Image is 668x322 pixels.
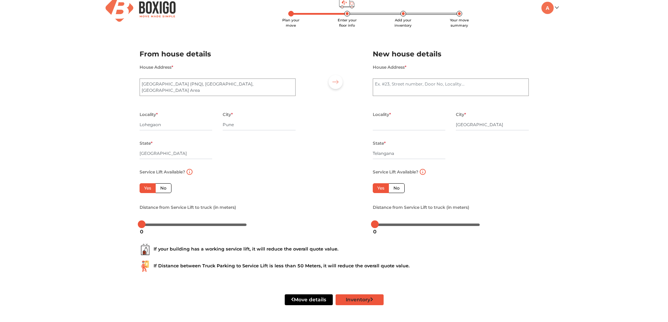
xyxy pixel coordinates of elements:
[338,18,357,28] span: Enter your floor info
[140,110,158,119] label: Locality
[373,48,529,60] h2: New house details
[140,167,185,177] label: Service Lift Available?
[373,203,469,212] label: Distance from Service Lift to truck (in meters)
[140,48,296,60] h2: From house details
[140,261,529,272] div: If Distance between Truck Parking to Service Lift is less than 50 Meters, it will reduce the over...
[394,18,412,28] span: Add your inventory
[336,294,384,305] button: Inventory
[140,183,156,193] label: Yes
[373,167,418,177] label: Service Lift Available?
[140,139,153,148] label: State
[373,139,386,148] label: State
[285,294,333,305] button: Move details
[456,110,466,119] label: City
[450,18,469,28] span: Your move summary
[137,226,146,238] div: 0
[282,18,299,28] span: Plan your move
[373,63,406,72] label: House Address
[155,183,171,193] label: No
[373,110,391,119] label: Locality
[140,244,151,255] img: ...
[140,203,236,212] label: Distance from Service Lift to truck (in meters)
[373,183,389,193] label: Yes
[223,110,233,119] label: City
[140,244,529,255] div: If your building has a working service lift, it will reduce the overall quote value.
[140,261,151,272] img: ...
[389,183,405,193] label: No
[140,78,296,96] textarea: [GEOGRAPHIC_DATA] (PNQ), [GEOGRAPHIC_DATA], [GEOGRAPHIC_DATA] Area
[370,226,379,238] div: 0
[140,63,173,72] label: House Address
